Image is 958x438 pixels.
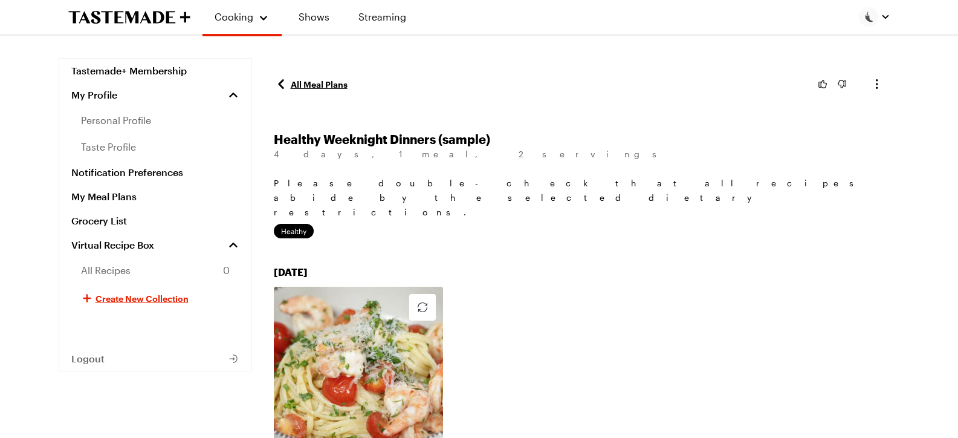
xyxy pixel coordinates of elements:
button: Profile picture [859,7,890,27]
a: All Meal Plans [274,77,348,91]
button: up vote button [815,77,830,91]
button: Cooking [215,5,270,29]
span: 4 days , 1 meal , 2 servings [274,149,670,159]
a: All Recipes0 [59,257,251,284]
img: Profile picture [859,7,878,27]
span: Create New Collection [95,292,189,304]
h1: Healthy Weeknight Dinners (sample) [274,132,900,146]
span: personal profile [81,113,151,128]
a: To Tastemade Home Page [68,10,190,24]
a: personal profile [59,107,251,134]
span: 0 [223,263,230,278]
a: Virtual Recipe Box [59,233,251,257]
span: My Profile [71,89,117,101]
span: Cooking [215,11,253,22]
button: down vote button [835,77,849,91]
a: My Meal Plans [59,185,251,209]
button: Logout [59,347,251,371]
button: My Profile [59,83,251,107]
a: Tastemade+ Membership [59,59,251,83]
span: [DATE] [274,266,308,278]
button: Create New Collection [59,284,251,313]
span: Logout [71,353,105,365]
a: Notification Preferences [59,160,251,185]
span: Please double-check that all recipes abide by the selected dietary restrictions. [274,178,867,217]
span: taste profile [81,140,136,154]
a: taste profile [59,134,251,160]
a: Grocery List [59,209,251,233]
span: healthy [281,225,306,237]
span: Virtual Recipe Box [71,239,154,251]
span: All Recipes [81,263,131,278]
